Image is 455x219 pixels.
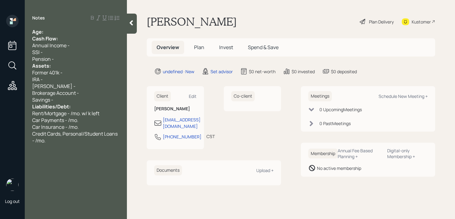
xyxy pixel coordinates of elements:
span: [PERSON_NAME] - [32,83,76,90]
span: Age: [32,28,43,35]
div: Edit [189,93,197,99]
div: $0 deposited [331,68,357,75]
div: Annual Fee Based Planning + [338,148,382,159]
span: Brokerage Account - [32,90,79,96]
span: Cash Flow: [32,35,58,42]
span: Car Insurance - /mo. [32,124,79,130]
span: Liabilities/Debt: [32,103,71,110]
span: Former 401k - [32,69,63,76]
h6: Documents [154,165,182,175]
div: No active membership [317,165,361,171]
span: Spend & Save [248,44,279,51]
div: [PHONE_NUMBER] [163,133,201,140]
div: CST [206,133,215,140]
span: Invest [219,44,233,51]
span: Car Payments - /mo. [32,117,78,124]
span: Plan [194,44,204,51]
div: Plan Delivery [369,19,394,25]
span: Credit Cards, Personal/Student Loans - /mo. [32,130,119,144]
span: Assets: [32,62,51,69]
div: 0 Past Meeting s [319,120,351,127]
span: Rent/Mortgage - /mo. w/ k left [32,110,99,117]
img: retirable_logo.png [6,179,19,191]
div: Set advisor [210,68,233,75]
div: Log out [5,198,20,204]
h6: Membership [308,149,338,159]
h6: Client [154,91,171,101]
div: Upload + [256,167,274,173]
h1: [PERSON_NAME] [147,15,237,28]
span: Pension - [32,56,54,62]
label: Notes [32,15,45,21]
h6: [PERSON_NAME] [154,106,197,112]
span: Savings - [32,96,53,103]
div: Digital-only Membership + [387,148,428,159]
div: [EMAIL_ADDRESS][DOMAIN_NAME] [163,116,201,129]
span: Annual Income - [32,42,70,49]
div: $0 invested [292,68,315,75]
div: Kustomer [412,19,431,25]
span: Overview [157,44,179,51]
div: 0 Upcoming Meeting s [319,106,362,113]
div: undefined · New [163,68,194,75]
span: SSI - [32,49,43,56]
div: $0 net-worth [249,68,275,75]
h6: Co-client [231,91,255,101]
div: Schedule New Meeting + [379,93,428,99]
span: IRA - [32,76,43,83]
h6: Meetings [308,91,332,101]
